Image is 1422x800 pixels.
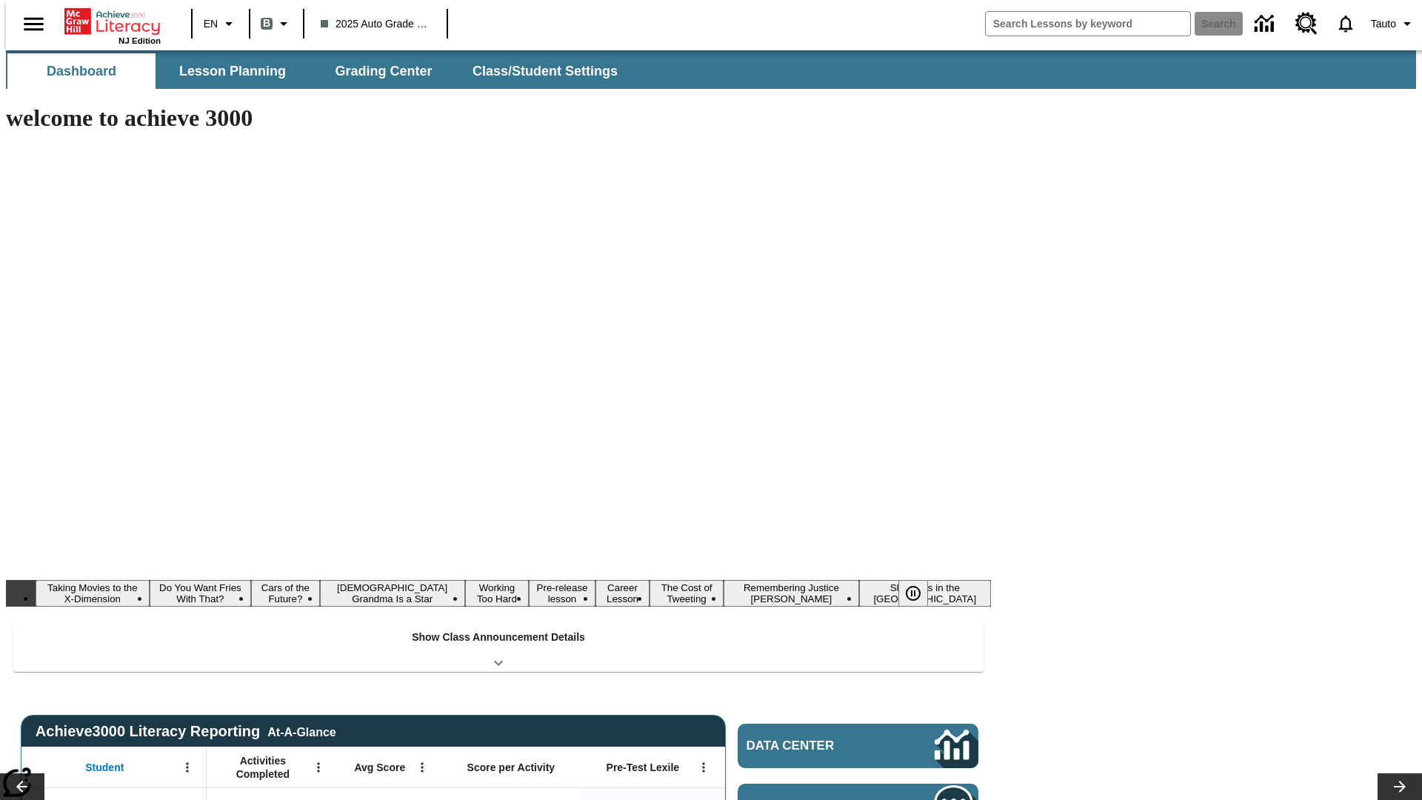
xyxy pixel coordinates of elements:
h1: welcome to achieve 3000 [6,104,991,132]
span: EN [204,16,218,32]
div: SubNavbar [6,50,1416,89]
button: Profile/Settings [1365,10,1422,37]
span: Achieve3000 Literacy Reporting [36,723,336,740]
button: Slide 4 South Korean Grandma Is a Star [320,580,465,607]
button: Class/Student Settings [461,53,630,89]
button: Language: EN, Select a language [197,10,244,37]
button: Boost Class color is gray green. Change class color [255,10,298,37]
button: Slide 6 Pre-release lesson [529,580,595,607]
button: Dashboard [7,53,156,89]
span: NJ Edition [118,36,161,45]
button: Slide 1 Taking Movies to the X-Dimension [36,580,150,607]
button: Grading Center [310,53,458,89]
span: Activities Completed [214,754,312,781]
button: Slide 7 Career Lesson [595,580,650,607]
button: Open side menu [12,2,56,46]
a: Resource Center, Will open in new tab [1286,4,1326,44]
button: Slide 9 Remembering Justice O'Connor [724,580,858,607]
a: Home [64,7,161,36]
a: Notifications [1326,4,1365,43]
button: Open Menu [411,756,433,779]
span: Score per Activity [467,761,555,774]
p: Show Class Announcement Details [412,630,585,645]
a: Data Center [738,724,978,768]
span: B [263,14,270,33]
span: Student [85,761,124,774]
span: 2025 Auto Grade 1 B [321,16,430,32]
button: Slide 5 Working Too Hard [465,580,529,607]
button: Open Menu [692,756,715,779]
div: Show Class Announcement Details [13,621,984,672]
button: Pause [898,580,928,607]
button: Lesson Planning [158,53,307,89]
div: Pause [898,580,943,607]
input: search field [986,12,1190,36]
button: Lesson carousel, Next [1378,773,1422,800]
button: Slide 8 The Cost of Tweeting [650,580,724,607]
button: Slide 10 Sleepless in the Animal Kingdom [859,580,991,607]
a: Data Center [1246,4,1286,44]
button: Open Menu [307,756,330,779]
span: Pre-Test Lexile [607,761,680,774]
button: Slide 2 Do You Want Fries With That? [150,580,251,607]
div: SubNavbar [6,53,631,89]
div: Home [64,5,161,45]
button: Slide 3 Cars of the Future? [251,580,319,607]
span: Avg Score [354,761,405,774]
div: At-A-Glance [267,723,336,739]
span: Tauto [1371,16,1396,32]
span: Data Center [747,739,885,753]
button: Open Menu [176,756,198,779]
